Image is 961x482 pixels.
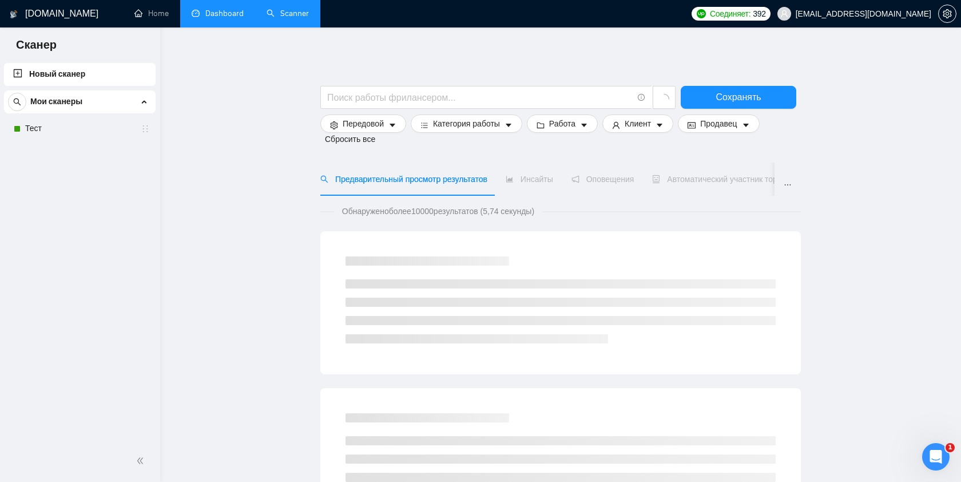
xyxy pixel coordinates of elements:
[571,175,579,183] span: уведомление
[136,455,148,467] span: двойной левый
[134,9,169,18] a: homeHome
[480,207,535,216] font: (5,74 секунды)
[938,9,956,18] a: параметр
[25,117,134,140] a: Тест
[742,121,750,129] span: курсор вниз
[948,444,952,451] font: 1
[420,121,428,129] span: бары
[586,175,634,184] font: Оповещения
[659,94,669,104] span: загрузка
[25,9,98,18] font: [DOMAIN_NAME]
[327,90,633,105] input: Поиск работы фрилансером...
[775,174,801,196] button: многоточие
[433,119,500,128] font: Категория работы
[580,121,588,129] span: курсор вниз
[602,114,673,133] button: пользовательКлиенткурсор вниз
[343,119,384,128] font: Передовой
[796,10,931,19] font: [EMAIL_ADDRESS][DOMAIN_NAME]
[625,119,651,128] font: Клиент
[549,119,575,128] font: Работа
[638,94,645,101] span: инфо-круг
[700,119,737,128] font: Продавец
[688,121,696,129] span: Удостоверение личности
[4,63,156,86] li: Новый сканер
[527,114,598,133] button: папкаРаботакурсор вниз
[335,175,487,184] font: Предварительный просмотр результатов
[13,63,146,86] a: Новый сканер
[389,207,411,216] font: более
[411,114,522,133] button: барыКатегория работыкурсор вниз
[388,121,396,129] span: курсор вниз
[938,5,956,23] button: параметр
[753,9,765,18] font: 392
[716,92,761,102] font: Сохранять
[192,9,244,18] a: dashboardDashboard
[780,10,788,18] span: пользователь
[652,175,660,183] span: робот
[710,9,750,18] font: Соединяет:
[939,9,956,18] span: параметр
[325,135,375,144] font: Сбросить все
[16,38,57,52] font: Сканер
[667,175,789,184] font: Автоматический участник торгов
[320,114,406,133] button: параметрПередовойкурсор вниз
[521,175,553,184] font: Инсайты
[411,207,434,216] font: 10000
[320,175,328,183] span: поиск
[784,181,792,189] span: многоточие
[141,124,150,133] span: держатель
[678,114,759,133] button: Удостоверение личностиПродавецкурсор вниз
[267,9,309,18] a: searchScanner
[9,98,26,106] span: поиск
[922,443,950,471] iframe: Интерком-чат в режиме реального времени
[4,90,156,140] li: Мои сканеры
[8,93,26,111] button: поиск
[697,9,706,18] img: upwork-logo.png
[30,97,82,106] font: Мои сканеры
[612,121,620,129] span: пользователь
[505,121,513,129] span: курсор вниз
[506,175,514,183] span: диаграмма с областями
[342,207,389,216] font: Обнаружено
[10,5,18,23] img: логотип
[537,121,545,129] span: папка
[681,86,796,109] button: Сохранять
[434,207,478,216] font: результатов
[330,121,338,129] span: параметр
[656,121,664,129] span: курсор вниз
